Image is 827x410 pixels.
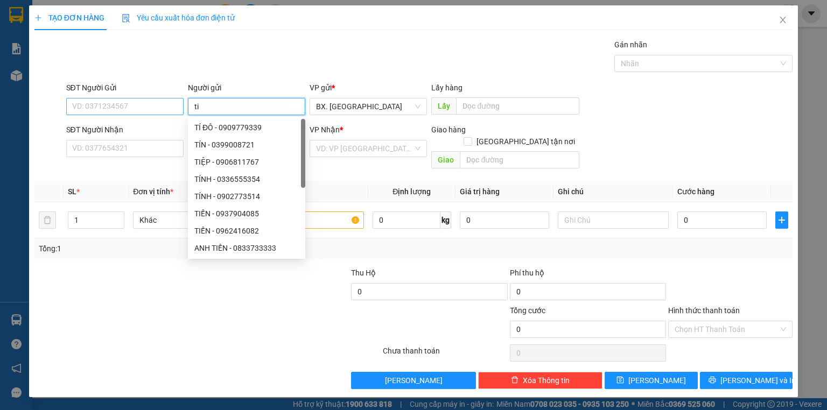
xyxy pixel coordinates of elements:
span: Giao hàng [431,125,466,134]
span: VP Nhận [310,125,340,134]
div: SĐT Người Gửi [66,82,184,94]
button: [PERSON_NAME] [351,372,475,389]
b: Biên nhận gởi hàng hóa [69,16,103,103]
span: plus [776,216,788,224]
div: TÍN - 0399008721 [194,139,299,151]
span: Decrease Value [112,220,124,228]
div: TIỆP - 0906811767 [188,153,305,171]
div: TIẾN - 0962416082 [194,225,299,237]
span: kg [440,211,451,229]
span: Lấy hàng [431,83,462,92]
span: delete [511,376,518,385]
div: Tổng: 1 [39,243,320,255]
span: Giá trị hàng [460,187,500,196]
span: up [115,214,122,220]
span: [PERSON_NAME] [385,374,443,386]
button: save[PERSON_NAME] [605,372,698,389]
th: Ghi chú [553,181,673,202]
div: TÍ ĐÔ - 0909779339 [188,119,305,136]
span: SL [68,187,76,196]
span: BX. Ninh Sơn [316,98,420,115]
span: printer [709,376,716,385]
div: ANH TIẾN - 0833733333 [194,242,299,254]
div: TÍNH - 0902773514 [188,188,305,205]
div: TIẾN - 0937904085 [188,205,305,222]
span: Lấy [431,97,456,115]
span: down [115,221,122,228]
div: ANH TIẾN - 0833733333 [188,239,305,257]
div: TIẾN - 0937904085 [194,208,299,220]
span: TẠO ĐƠN HÀNG [34,13,104,22]
span: [GEOGRAPHIC_DATA] tận nơi [472,136,579,147]
b: An Anh Limousine [13,69,59,120]
span: Khác [139,212,237,228]
button: deleteXóa Thông tin [478,372,602,389]
input: Dọc đường [460,151,579,168]
button: delete [39,211,56,229]
label: Hình thức thanh toán [668,306,740,315]
div: TÍN - 0399008721 [188,136,305,153]
div: TIẾN - 0962416082 [188,222,305,239]
div: VP gửi [310,82,427,94]
input: Dọc đường [456,97,579,115]
div: TIỆP - 0906811767 [194,156,299,168]
div: TÍNH - 0336555354 [188,171,305,188]
span: close [779,16,787,24]
span: Cước hàng [677,187,714,196]
div: TÍ ĐÔ - 0909779339 [194,122,299,133]
input: VD: Bàn, Ghế [253,211,364,229]
span: plus [34,14,42,22]
div: TÍNH - 0902773514 [194,190,299,202]
span: Increase Value [112,212,124,220]
span: Định lượng [393,187,431,196]
span: Thu Hộ [351,268,376,277]
input: Ghi Chú [558,211,669,229]
input: 0 [460,211,549,229]
div: TÍNH - 0336555354 [194,173,299,185]
span: [PERSON_NAME] và In [720,374,796,386]
div: Phí thu hộ [510,267,666,283]
span: save [616,376,624,385]
div: Người gửi [188,82,305,94]
button: printer[PERSON_NAME] và In [700,372,793,389]
div: SĐT Người Nhận [66,124,184,136]
img: icon [122,14,130,23]
button: Close [768,5,798,36]
span: Giao [431,151,460,168]
span: [PERSON_NAME] [628,374,686,386]
span: Đơn vị tính [133,187,173,196]
span: Xóa Thông tin [523,374,570,386]
span: Yêu cầu xuất hóa đơn điện tử [122,13,235,22]
div: Chưa thanh toán [382,345,508,364]
button: plus [775,211,788,229]
label: Gán nhãn [614,40,647,49]
span: Tổng cước [510,306,545,315]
